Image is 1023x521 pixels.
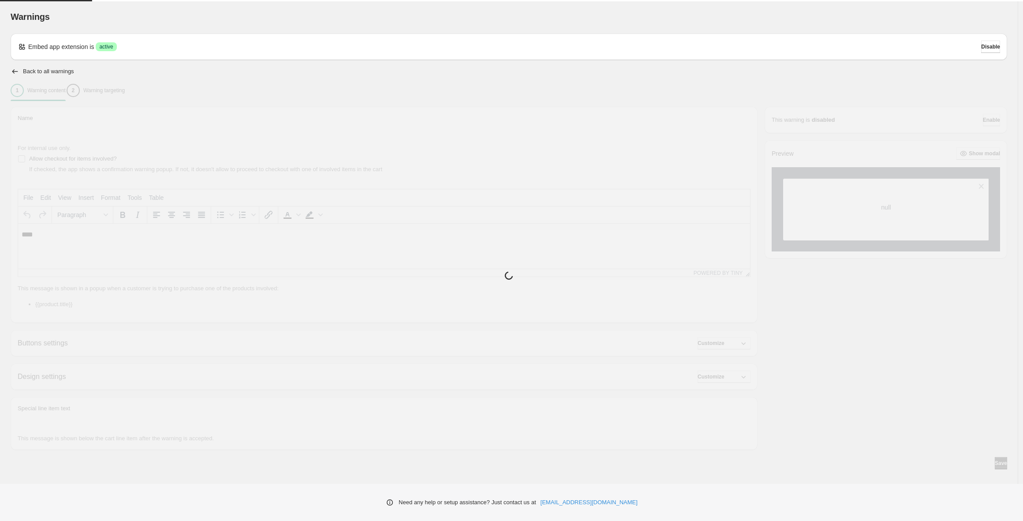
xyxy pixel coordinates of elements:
[541,498,638,507] a: [EMAIL_ADDRESS][DOMAIN_NAME]
[28,42,94,51] p: Embed app extension is
[4,7,728,15] body: Rich Text Area. Press ALT-0 for help.
[981,41,1000,53] button: Disable
[11,12,50,22] span: Warnings
[981,43,1000,50] span: Disable
[99,43,113,50] span: active
[23,68,74,75] h2: Back to all warnings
